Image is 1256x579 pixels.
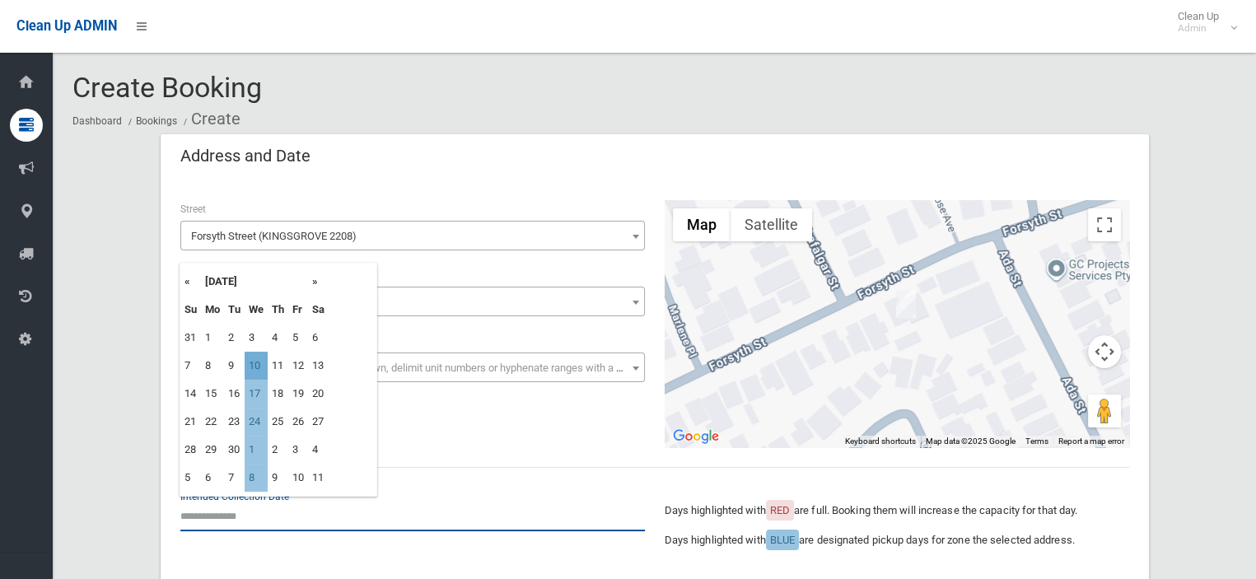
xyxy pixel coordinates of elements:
th: Sa [308,296,329,324]
td: 9 [224,352,245,380]
td: 1 [201,324,224,352]
td: 22 [201,408,224,436]
span: Create Booking [72,71,262,104]
header: Address and Date [161,140,330,172]
th: » [308,268,329,296]
th: Tu [224,296,245,324]
li: Create [180,104,240,134]
span: Clean Up [1170,10,1235,35]
td: 11 [268,352,288,380]
td: 19 [288,380,308,408]
td: 16 [224,380,245,408]
td: 13 [308,352,329,380]
td: 9 [268,464,288,492]
td: 10 [245,352,268,380]
a: Bookings [136,115,177,127]
td: 15 [201,380,224,408]
td: 6 [308,324,329,352]
td: 6 [201,464,224,492]
td: 1 [245,436,268,464]
td: 3 [245,324,268,352]
span: Forsyth Street (KINGSGROVE 2208) [184,225,641,248]
td: 2 [268,436,288,464]
td: 25 [268,408,288,436]
td: 14 [180,380,201,408]
td: 2 [224,324,245,352]
td: 23 [224,408,245,436]
a: Report a map error [1058,437,1124,446]
td: 20 [308,380,329,408]
td: 29 [201,436,224,464]
a: Open this area in Google Maps (opens a new window) [669,426,723,447]
td: 12 [288,352,308,380]
td: 7 [224,464,245,492]
th: « [180,268,201,296]
th: Th [268,296,288,324]
td: 5 [180,464,201,492]
td: 17 [245,380,268,408]
span: Map data ©2025 Google [926,437,1016,446]
button: Keyboard shortcuts [845,436,916,447]
small: Admin [1178,22,1219,35]
td: 5 [288,324,308,352]
span: Clean Up ADMIN [16,18,117,34]
span: RED [770,504,790,516]
td: 10 [288,464,308,492]
th: We [245,296,268,324]
th: [DATE] [201,268,308,296]
th: Su [180,296,201,324]
th: Mo [201,296,224,324]
td: 4 [268,324,288,352]
td: 8 [245,464,268,492]
td: 3 [288,436,308,464]
td: 31 [180,324,201,352]
span: Forsyth Street (KINGSGROVE 2208) [180,221,645,250]
td: 4 [308,436,329,464]
button: Drag Pegman onto the map to open Street View [1088,395,1121,427]
td: 8 [201,352,224,380]
a: Dashboard [72,115,122,127]
td: 18 [268,380,288,408]
img: Google [669,426,723,447]
td: 30 [224,436,245,464]
button: Map camera controls [1088,335,1121,368]
span: 36 [180,287,645,316]
td: 28 [180,436,201,464]
span: Select the unit number from the dropdown, delimit unit numbers or hyphenate ranges with a comma [191,362,651,374]
div: 36 Forsyth Street, KINGSGROVE NSW 2208 [896,290,916,318]
td: 27 [308,408,329,436]
p: Days highlighted with are designated pickup days for zone the selected address. [665,530,1129,550]
td: 7 [180,352,201,380]
span: BLUE [770,534,795,546]
td: 26 [288,408,308,436]
th: Fr [288,296,308,324]
span: 36 [184,291,641,314]
p: Days highlighted with are full. Booking them will increase the capacity for that day. [665,501,1129,521]
button: Show street map [673,208,731,241]
td: 21 [180,408,201,436]
td: 11 [308,464,329,492]
button: Show satellite imagery [731,208,812,241]
a: Terms (opens in new tab) [1025,437,1048,446]
button: Toggle fullscreen view [1088,208,1121,241]
td: 24 [245,408,268,436]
